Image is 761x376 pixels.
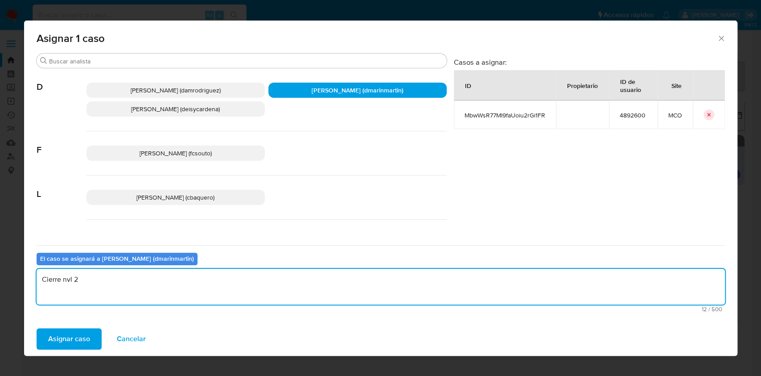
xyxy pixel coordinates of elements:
div: ID [454,75,482,96]
span: D [37,68,86,92]
button: Asignar caso [37,328,102,350]
span: Asignar 1 caso [37,33,717,44]
span: 4892600 [620,111,647,119]
textarea: Cierre nvl 2 [37,269,725,305]
h3: Casos a asignar: [454,58,725,67]
div: [PERSON_NAME] (fcsouto) [86,146,265,161]
span: MbwWsR77Ml9faUoiu2rGi1FR [465,111,545,119]
button: icon-button [703,109,714,120]
div: Propietario [556,75,609,96]
span: MCO [668,111,682,119]
button: Cerrar ventana [717,34,725,42]
input: Buscar analista [49,57,443,65]
span: [PERSON_NAME] (deisycardena) [131,104,220,113]
div: [PERSON_NAME] (dmarinmartin) [268,83,447,98]
div: [PERSON_NAME] (deisycardena) [86,101,265,117]
span: [PERSON_NAME] (fcsouto) [140,149,212,158]
span: [PERSON_NAME] (damrodriguez) [131,86,221,95]
span: [PERSON_NAME] (dmarinmartin) [312,86,403,95]
b: El caso se asignará a [PERSON_NAME] (dmarinmartin) [40,254,194,263]
span: L [37,175,86,200]
span: [PERSON_NAME] (cbaquero) [136,193,214,202]
div: [PERSON_NAME] (damrodriguez) [86,83,265,98]
div: assign-modal [24,21,737,356]
div: ID de usuario [609,71,657,100]
span: M [37,220,86,244]
span: F [37,131,86,155]
div: Site [661,75,692,96]
button: Cancelar [105,328,157,350]
span: Cancelar [117,329,146,349]
span: Máximo 500 caracteres [39,306,722,312]
span: Asignar caso [48,329,90,349]
div: [PERSON_NAME] (cbaquero) [86,190,265,205]
button: Buscar [40,57,47,64]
